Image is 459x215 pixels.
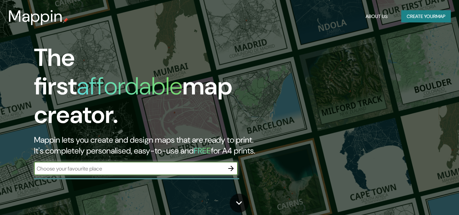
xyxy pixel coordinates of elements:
[34,165,224,173] input: Choose your favourite place
[8,7,63,26] h3: Mappin
[363,10,390,23] button: About Us
[34,43,264,135] h1: The first map creator.
[77,70,182,102] h1: affordable
[34,135,264,156] h2: Mappin lets you create and design maps that are ready to print. It's completely personalised, eas...
[194,145,211,156] h5: FREE
[63,18,68,23] img: mappin-pin
[401,10,451,23] button: Create yourmap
